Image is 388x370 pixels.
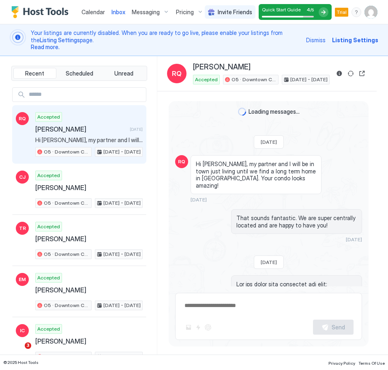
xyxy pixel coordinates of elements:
div: menu [352,7,361,17]
a: Listing Settings [40,37,80,43]
span: [DATE] - [DATE] [290,76,328,83]
span: Accepted [37,223,60,230]
span: Hi [PERSON_NAME], my partner and I will be in town just living until we find a long term home in ... [35,136,143,144]
span: [DATE] [346,236,362,242]
span: / 5 [310,7,314,13]
span: Hi [PERSON_NAME], my partner and I will be in town just living until we find a long term home in ... [196,160,316,189]
span: Invite Friends [218,9,252,16]
span: TR [19,225,26,232]
span: [PERSON_NAME] [193,63,251,72]
button: Scheduled [58,68,101,79]
span: [DATE] - [DATE] [103,199,141,207]
span: Recent [25,70,44,77]
div: User profile [364,6,377,19]
span: [PERSON_NAME] [35,125,126,133]
button: Open reservation [357,69,367,78]
span: Your listings are currently disabled. When you are ready to go live, please enable your listings ... [31,29,301,51]
button: Recent [13,68,56,79]
span: Messaging [132,9,160,16]
span: CJ [19,173,26,181]
span: [DATE] - [DATE] [103,148,141,156]
span: Inbox [111,9,125,15]
span: [DATE] [261,259,277,265]
span: Pricing [176,9,194,16]
a: Privacy Policy [328,358,355,367]
span: RQ [19,115,26,122]
span: [DATE] - [DATE] [103,251,141,258]
span: © 2025 Host Tools [3,360,39,365]
a: Inbox [111,8,125,16]
span: [PERSON_NAME] [35,184,139,192]
span: Accepted [37,172,60,179]
span: RQ [172,69,182,78]
div: loading [238,108,246,116]
a: Terms Of Use [358,358,385,367]
span: 3 [25,342,31,349]
div: Send [332,323,345,331]
div: tab-group [11,66,147,81]
span: Calendar [81,9,105,15]
span: IC [20,327,25,334]
span: That sounds fantastic. We are super centrally located and are happy to have you! [236,214,357,229]
div: Dismiss [306,36,326,44]
button: Reservation information [334,69,344,78]
span: [PERSON_NAME] [35,337,139,345]
a: Read more. [31,43,60,50]
span: Terms Of Use [358,361,385,366]
span: Quick Start Guide [262,6,301,13]
span: [DATE] [261,139,277,145]
div: Listing Settings [332,36,378,44]
span: 4 [307,6,310,13]
button: Send [313,320,354,335]
button: Sync reservation [346,69,356,78]
a: Calendar [81,8,105,16]
span: [PERSON_NAME] [35,286,139,294]
span: [PERSON_NAME] [35,235,139,243]
span: O5 · Downtown Condo Along River w/hottub and parking [44,302,90,309]
button: Unread [102,68,145,79]
span: Unread [114,70,133,77]
span: Loading messages... [249,108,300,115]
span: Trial [337,9,347,16]
span: [DATE] [130,127,143,132]
span: Scheduled [66,70,93,77]
span: O5 · Downtown Condo Along River w/hottub and parking [232,76,277,83]
span: O5 · Downtown Condo Along River w/hottub and parking [44,353,90,360]
span: [DATE] - [DATE] [103,353,141,360]
span: Accepted [37,325,60,333]
span: [DATE] - [DATE] [103,302,141,309]
span: [DATE] [191,197,207,203]
span: O5 · Downtown Condo Along River w/hottub and parking [44,199,90,207]
span: Accepted [37,274,60,281]
span: Privacy Policy [328,361,355,366]
input: Input Field [26,88,146,102]
span: RQ [178,158,185,165]
iframe: Intercom live chat [8,342,28,362]
a: Host Tools Logo [11,6,72,18]
span: Accepted [195,76,218,83]
span: EM [19,276,26,283]
span: Accepted [37,113,60,121]
span: O5 · Downtown Condo Along River w/hottub and parking [44,148,90,156]
span: O5 · Downtown Condo Along River w/hottub and parking [44,251,90,258]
